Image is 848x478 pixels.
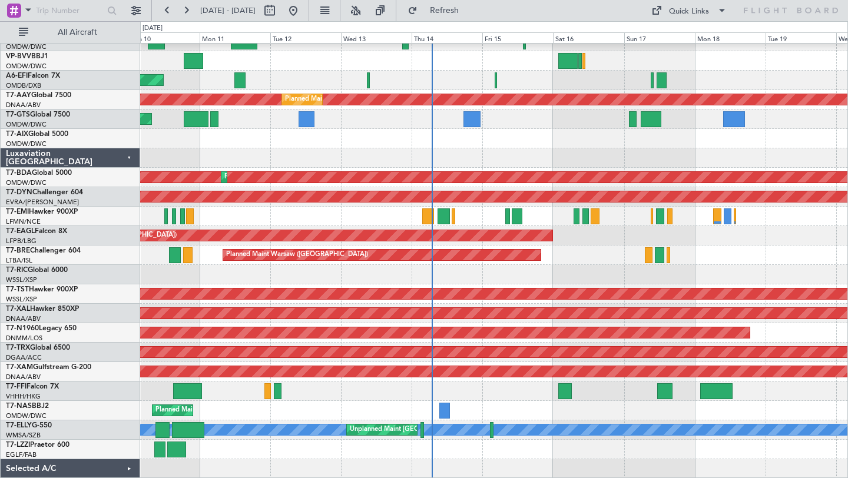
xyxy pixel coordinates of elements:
[6,189,32,196] span: T7-DYN
[285,91,401,108] div: Planned Maint Dubai (Al Maktoum Intl)
[420,6,469,15] span: Refresh
[6,228,67,235] a: T7-EAGLFalcon 8X
[6,295,37,304] a: WSSL/XSP
[6,198,79,207] a: EVRA/[PERSON_NAME]
[31,28,124,36] span: All Aircraft
[766,32,836,43] div: Tue 19
[412,32,482,43] div: Thu 14
[6,392,41,401] a: VHHH/HKG
[6,306,30,313] span: T7-XAL
[6,237,37,245] a: LFPB/LBG
[624,32,695,43] div: Sun 17
[129,32,200,43] div: Sun 10
[155,401,288,419] div: Planned Maint Abuja ([PERSON_NAME] Intl)
[341,32,412,43] div: Wed 13
[6,422,32,429] span: T7-ELLY
[6,178,47,187] a: OMDW/DWC
[200,5,256,16] span: [DATE] - [DATE]
[13,23,128,42] button: All Aircraft
[6,403,49,410] a: T7-NASBBJ2
[6,42,47,51] a: OMDW/DWC
[226,246,368,264] div: Planned Maint Warsaw ([GEOGRAPHIC_DATA])
[6,111,70,118] a: T7-GTSGlobal 7500
[6,256,32,265] a: LTBA/ISL
[143,24,163,34] div: [DATE]
[350,421,632,439] div: Unplanned Maint [GEOGRAPHIC_DATA] (Sultan [PERSON_NAME] [PERSON_NAME] - Subang)
[6,247,30,254] span: T7-BRE
[6,383,26,390] span: T7-FFI
[6,275,37,284] a: WSSL/XSP
[6,267,68,274] a: T7-RICGlobal 6000
[270,32,341,43] div: Tue 12
[6,228,35,235] span: T7-EAGL
[6,140,47,148] a: OMDW/DWC
[6,364,91,371] a: T7-XAMGulfstream G-200
[6,217,41,226] a: LFMN/NCE
[6,101,41,109] a: DNAA/ABV
[6,247,81,254] a: T7-BREChallenger 604
[6,72,60,79] a: A6-EFIFalcon 7X
[36,2,104,19] input: Trip Number
[6,411,47,420] a: OMDW/DWC
[6,325,77,332] a: T7-N1960Legacy 650
[6,334,42,343] a: DNMM/LOS
[669,6,709,18] div: Quick Links
[6,344,30,351] span: T7-TRX
[6,450,37,459] a: EGLF/FAB
[224,168,340,186] div: Planned Maint Dubai (Al Maktoum Intl)
[6,92,71,99] a: T7-AAYGlobal 7500
[6,325,39,332] span: T7-N1960
[6,383,59,390] a: T7-FFIFalcon 7X
[645,1,733,20] button: Quick Links
[6,189,83,196] a: T7-DYNChallenger 604
[6,286,78,293] a: T7-TSTHawker 900XP
[6,72,28,79] span: A6-EFI
[6,92,31,99] span: T7-AAY
[6,53,31,60] span: VP-BVV
[6,208,78,215] a: T7-EMIHawker 900XP
[6,131,68,138] a: T7-AIXGlobal 5000
[6,120,47,129] a: OMDW/DWC
[6,286,29,293] span: T7-TST
[200,32,270,43] div: Mon 11
[6,431,41,440] a: WMSA/SZB
[6,131,28,138] span: T7-AIX
[402,1,473,20] button: Refresh
[6,422,52,429] a: T7-ELLYG-550
[6,344,70,351] a: T7-TRXGlobal 6500
[6,208,29,215] span: T7-EMI
[695,32,766,43] div: Mon 18
[6,267,28,274] span: T7-RIC
[6,111,30,118] span: T7-GTS
[6,170,72,177] a: T7-BDAGlobal 5000
[6,442,30,449] span: T7-LZZI
[6,364,33,371] span: T7-XAM
[6,403,32,410] span: T7-NAS
[6,373,41,381] a: DNAA/ABV
[482,32,553,43] div: Fri 15
[6,353,42,362] a: DGAA/ACC
[6,306,79,313] a: T7-XALHawker 850XP
[6,170,32,177] span: T7-BDA
[6,314,41,323] a: DNAA/ABV
[6,442,69,449] a: T7-LZZIPraetor 600
[553,32,624,43] div: Sat 16
[6,81,41,90] a: OMDB/DXB
[6,53,48,60] a: VP-BVVBBJ1
[6,62,47,71] a: OMDW/DWC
